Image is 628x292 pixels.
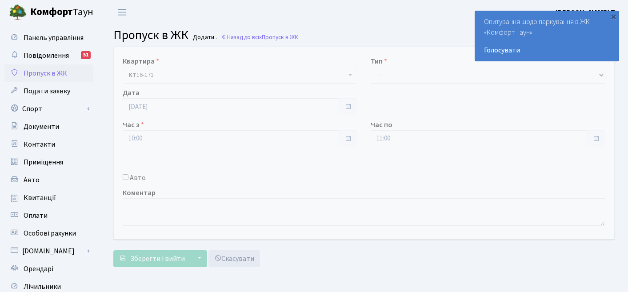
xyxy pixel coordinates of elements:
[371,120,392,130] label: Час по
[123,56,159,67] label: Квартира
[128,71,136,80] b: КТ
[4,260,93,278] a: Орендарі
[4,136,93,153] a: Контакти
[24,51,69,60] span: Повідомлення
[111,5,133,20] button: Переключити навігацію
[128,71,346,80] span: <b>КТ</b>&nbsp;&nbsp;&nbsp;&nbsp;16-171
[130,254,185,264] span: Зберегти і вийти
[609,12,618,21] div: ×
[24,264,53,274] span: Орендарі
[24,86,70,96] span: Подати заявку
[262,33,298,41] span: Пропуск в ЖК
[113,250,191,267] button: Зберегти і вийти
[371,56,387,67] label: Тип
[130,172,146,183] label: Авто
[4,100,93,118] a: Спорт
[24,33,84,43] span: Панель управління
[4,171,93,189] a: Авто
[4,153,93,171] a: Приміщення
[191,34,217,41] small: Додати .
[4,189,93,207] a: Квитанції
[556,8,617,17] b: [PERSON_NAME] П.
[4,242,93,260] a: [DOMAIN_NAME]
[24,193,56,203] span: Квитанції
[113,26,188,44] span: Пропуск в ЖК
[24,140,55,149] span: Контакти
[221,33,298,41] a: Назад до всіхПропуск в ЖК
[484,45,610,56] a: Голосувати
[123,120,144,130] label: Час з
[24,157,63,167] span: Приміщення
[24,282,61,292] span: Лічильники
[208,250,260,267] a: Скасувати
[24,175,40,185] span: Авто
[4,82,93,100] a: Подати заявку
[475,11,619,61] div: Опитування щодо паркування в ЖК «Комфорт Таун»
[24,68,67,78] span: Пропуск в ЖК
[556,7,617,18] a: [PERSON_NAME] П.
[24,122,59,132] span: Документи
[123,188,156,198] label: Коментар
[30,5,73,19] b: Комфорт
[24,211,48,220] span: Оплати
[4,224,93,242] a: Особові рахунки
[24,228,76,238] span: Особові рахунки
[9,4,27,21] img: logo.png
[4,47,93,64] a: Повідомлення51
[81,51,91,59] div: 51
[30,5,93,20] span: Таун
[123,88,140,98] label: Дата
[4,29,93,47] a: Панель управління
[123,67,357,84] span: <b>КТ</b>&nbsp;&nbsp;&nbsp;&nbsp;16-171
[4,207,93,224] a: Оплати
[4,118,93,136] a: Документи
[4,64,93,82] a: Пропуск в ЖК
